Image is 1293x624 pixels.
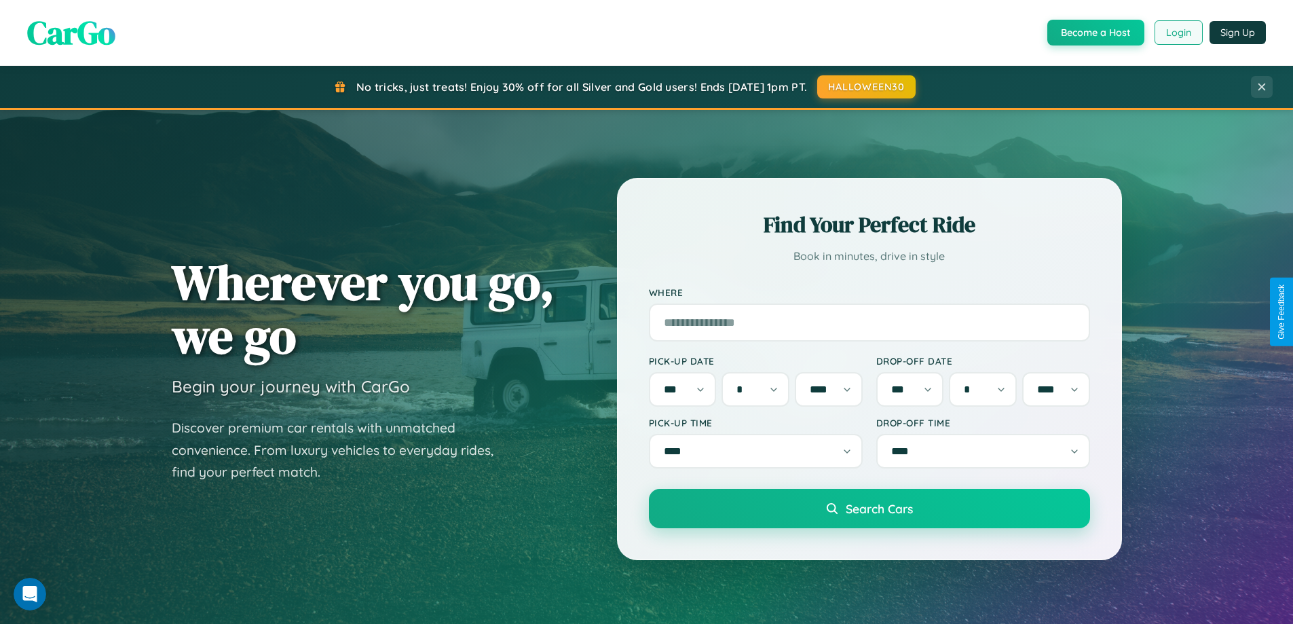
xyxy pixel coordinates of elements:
[1155,20,1203,45] button: Login
[649,489,1090,528] button: Search Cars
[876,417,1090,428] label: Drop-off Time
[172,255,555,363] h1: Wherever you go, we go
[356,80,807,94] span: No tricks, just treats! Enjoy 30% off for all Silver and Gold users! Ends [DATE] 1pm PT.
[649,417,863,428] label: Pick-up Time
[649,355,863,367] label: Pick-up Date
[817,75,916,98] button: HALLOWEEN30
[876,355,1090,367] label: Drop-off Date
[846,501,913,516] span: Search Cars
[172,417,511,483] p: Discover premium car rentals with unmatched convenience. From luxury vehicles to everyday rides, ...
[649,287,1090,298] label: Where
[1277,285,1286,339] div: Give Feedback
[14,578,46,610] iframe: Intercom live chat
[1047,20,1144,45] button: Become a Host
[172,376,410,397] h3: Begin your journey with CarGo
[27,10,115,55] span: CarGo
[1210,21,1266,44] button: Sign Up
[649,210,1090,240] h2: Find Your Perfect Ride
[649,246,1090,266] p: Book in minutes, drive in style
